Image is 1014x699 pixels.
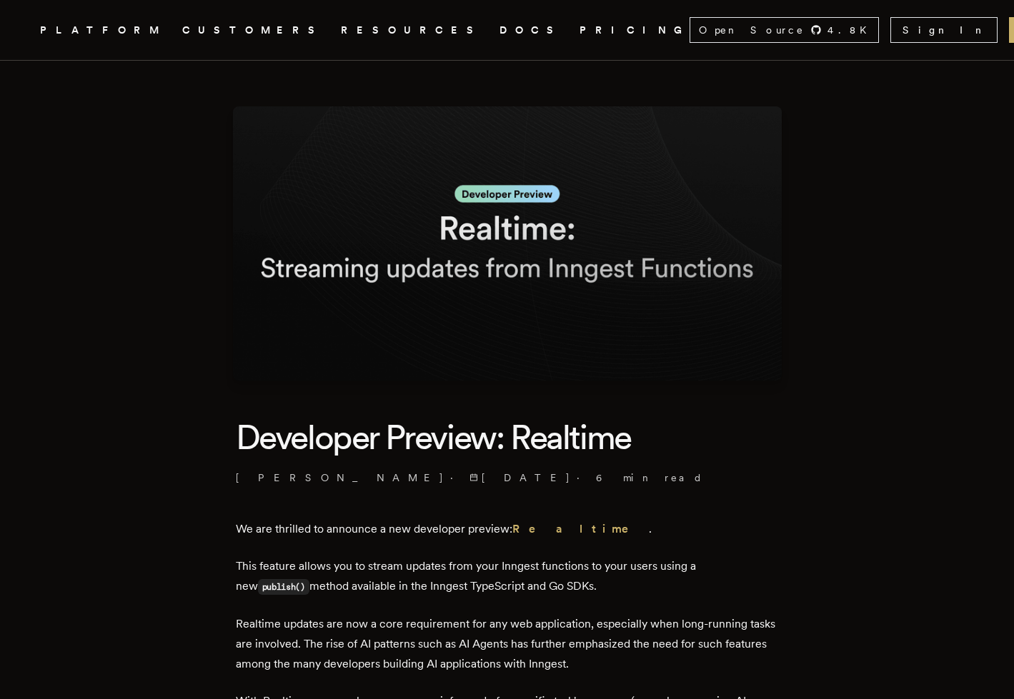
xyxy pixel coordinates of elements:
[827,23,875,37] span: 4.8 K
[890,17,998,43] a: Sign In
[469,471,571,485] span: [DATE]
[512,522,649,535] a: Realtime
[699,23,805,37] span: Open Source
[236,556,779,597] p: This feature allows you to stream updates from your Inngest functions to your users using a new m...
[258,579,309,595] code: publish()
[596,471,703,485] span: 6 min read
[40,21,165,39] button: PLATFORM
[236,471,779,485] p: · ·
[580,21,690,39] a: PRICING
[182,21,324,39] a: CUSTOMERS
[236,614,779,674] p: Realtime updates are now a core requirement for any web application, especially when long-running...
[236,415,779,459] h1: Developer Preview: Realtime
[499,21,562,39] a: DOCS
[341,21,482,39] button: RESOURCES
[236,519,779,539] p: We are thrilled to announce a new developer preview: .
[236,471,444,485] a: [PERSON_NAME]
[233,106,782,381] img: Featured image for Developer Preview: Realtime blog post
